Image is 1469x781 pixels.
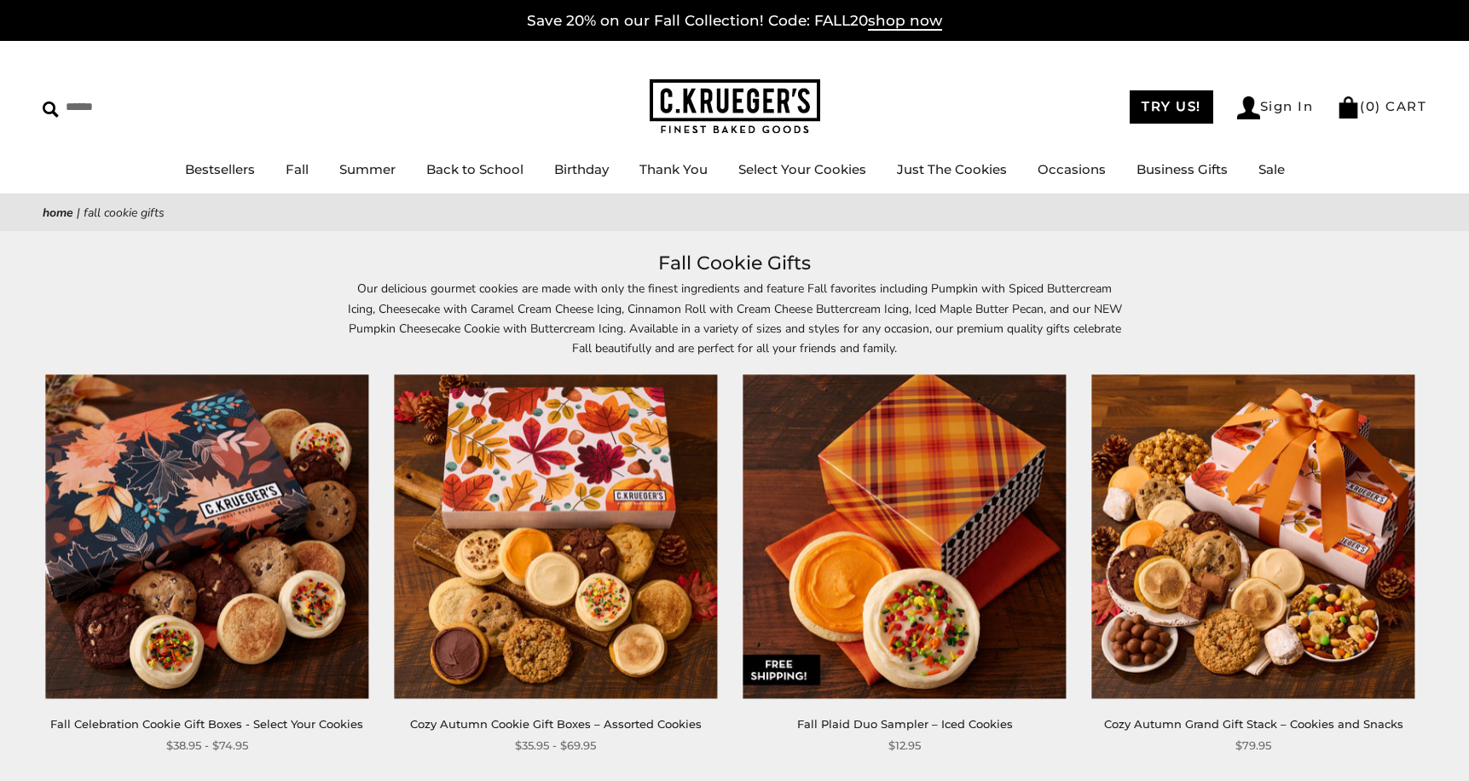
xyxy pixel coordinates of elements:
a: Sale [1258,161,1285,177]
a: Back to School [426,161,523,177]
img: Cozy Autumn Cookie Gift Boxes – Assorted Cookies [394,375,717,698]
img: Cozy Autumn Grand Gift Stack – Cookies and Snacks [1092,375,1415,698]
a: Fall [286,161,309,177]
span: $79.95 [1235,737,1271,755]
img: Search [43,101,59,118]
a: Bestsellers [185,161,255,177]
a: Birthday [554,161,609,177]
span: Fall Cookie Gifts [84,205,165,221]
span: | [77,205,80,221]
span: $12.95 [888,737,921,755]
a: Cozy Autumn Cookie Gift Boxes – Assorted Cookies [410,717,702,731]
input: Search [43,94,246,120]
a: Save 20% on our Fall Collection! Code: FALL20shop now [527,12,942,31]
span: 0 [1366,98,1376,114]
img: Account [1237,96,1260,119]
a: Occasions [1038,161,1106,177]
a: Sign In [1237,96,1314,119]
img: Fall Plaid Duo Sampler – Iced Cookies [743,375,1066,698]
nav: breadcrumbs [43,203,1426,223]
img: Bag [1337,96,1360,119]
a: Summer [339,161,396,177]
a: (0) CART [1337,98,1426,114]
img: C.KRUEGER'S [650,79,820,135]
a: Home [43,205,73,221]
a: Cozy Autumn Grand Gift Stack – Cookies and Snacks [1104,717,1403,731]
a: Fall Celebration Cookie Gift Boxes - Select Your Cookies [50,717,363,731]
a: Select Your Cookies [738,161,866,177]
a: Fall Plaid Duo Sampler – Iced Cookies [797,717,1013,731]
h1: Fall Cookie Gifts [68,248,1401,279]
span: $38.95 - $74.95 [166,737,248,755]
a: Just The Cookies [897,161,1007,177]
img: Fall Celebration Cookie Gift Boxes - Select Your Cookies [45,375,368,698]
span: shop now [868,12,942,31]
a: TRY US! [1130,90,1213,124]
span: $35.95 - $69.95 [515,737,596,755]
span: Our delicious gourmet cookies are made with only the finest ingredients and feature Fall favorite... [348,281,1122,356]
a: Thank You [639,161,708,177]
a: Business Gifts [1136,161,1228,177]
